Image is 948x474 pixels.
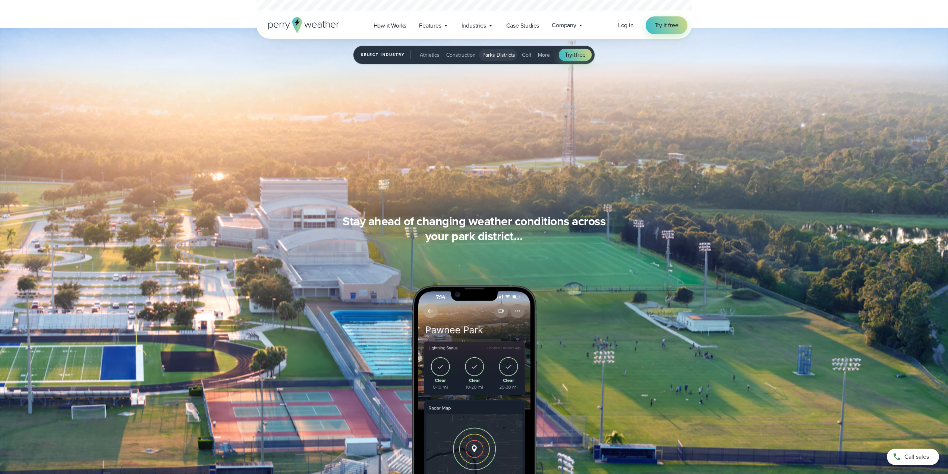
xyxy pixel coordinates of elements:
span: Company [552,21,576,30]
button: Construction [443,49,479,61]
a: How it Works [367,18,413,33]
span: Try free [565,50,586,59]
span: Select Industry [361,50,411,59]
span: How it Works [374,21,407,30]
a: Call sales [887,449,939,465]
span: Call sales [904,452,929,461]
span: Parks Districts [482,51,515,59]
a: Log in [618,21,634,30]
a: Try it free [646,16,687,34]
span: Log in [618,21,634,29]
span: Construction [446,51,476,59]
span: it [572,50,576,59]
span: Features [419,21,441,30]
a: Tryitfree [559,49,592,61]
button: Parks Districts [479,49,518,61]
span: Try it free [655,21,678,30]
span: Case Studies [506,21,539,30]
span: Golf [522,51,531,59]
span: Athletics [420,51,440,59]
button: More [535,49,553,61]
span: More [538,51,550,59]
a: Case Studies [500,18,546,33]
button: Athletics [417,49,442,61]
h3: Stay ahead of changing weather conditions across your park district… [331,214,617,244]
span: Industries [462,21,486,30]
button: Golf [519,49,534,61]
